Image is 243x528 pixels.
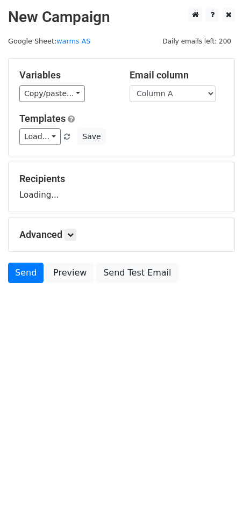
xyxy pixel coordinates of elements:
[19,113,66,124] a: Templates
[130,69,224,81] h5: Email column
[46,263,94,283] a: Preview
[56,37,90,45] a: warms AS
[8,8,235,26] h2: New Campaign
[8,37,90,45] small: Google Sheet:
[8,263,44,283] a: Send
[19,229,224,241] h5: Advanced
[19,128,61,145] a: Load...
[77,128,105,145] button: Save
[19,85,85,102] a: Copy/paste...
[159,37,235,45] a: Daily emails left: 200
[159,35,235,47] span: Daily emails left: 200
[19,173,224,201] div: Loading...
[19,173,224,185] h5: Recipients
[19,69,113,81] h5: Variables
[96,263,178,283] a: Send Test Email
